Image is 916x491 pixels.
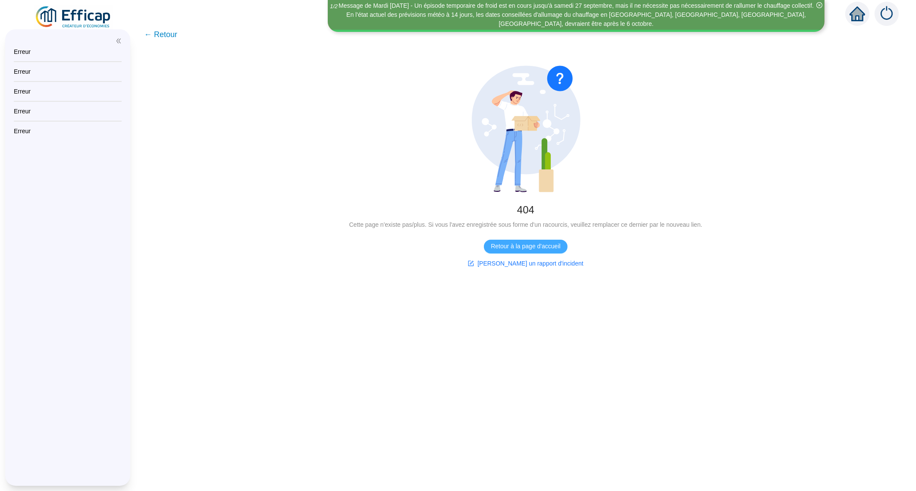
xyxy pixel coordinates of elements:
[14,67,122,76] div: Erreur
[14,127,122,135] div: Erreur
[14,87,122,96] div: Erreur
[14,47,122,56] div: Erreur
[144,28,177,41] span: ← Retour
[468,260,474,266] span: form
[491,242,560,251] span: Retour à la page d'accueil
[484,240,567,253] button: Retour à la page d'accueil
[329,1,823,10] div: Message de Mardi [DATE] - Un épisode temporaire de froid est en cours jusqu'à samedi 27 septembre...
[330,3,338,9] i: 1 / 2
[149,220,902,229] div: Cette page n'existe pas/plus. Si vous l'avez enregistrée sous forme d'un racourcis, veuillez remp...
[816,2,822,8] span: close-circle
[850,6,865,22] span: home
[875,2,899,26] img: alerts
[329,10,823,28] div: En l'état actuel des prévisions météo à 14 jours, les dates conseillées d'allumage du chauffage e...
[116,38,122,44] span: double-left
[477,259,583,268] span: [PERSON_NAME] un rapport d'incident
[461,257,590,271] button: [PERSON_NAME] un rapport d'incident
[14,107,122,116] div: Erreur
[35,5,113,29] img: efficap energie logo
[149,203,902,217] div: 404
